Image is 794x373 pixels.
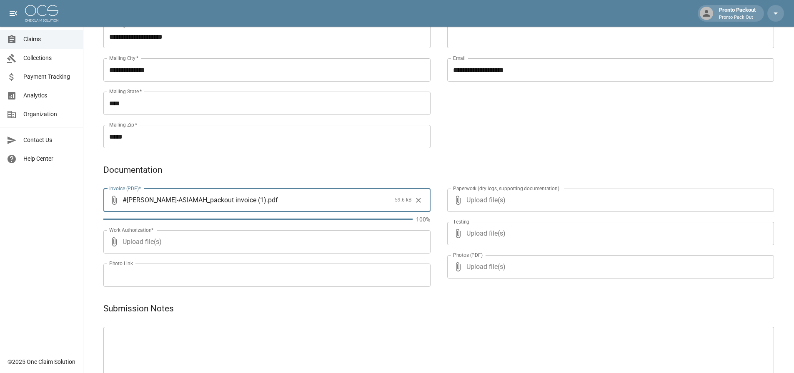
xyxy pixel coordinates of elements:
span: Upload file(s) [466,222,752,245]
span: Organization [23,110,76,119]
span: . pdf [266,195,278,205]
label: Testing [453,218,469,225]
div: © 2025 One Claim Solution [8,358,75,366]
button: open drawer [5,5,22,22]
span: Payment Tracking [23,72,76,81]
label: Paperwork (dry logs, supporting documentation) [453,185,559,192]
label: Photo Link [109,260,133,267]
span: Upload file(s) [466,255,752,279]
span: Claims [23,35,76,44]
span: Collections [23,54,76,62]
p: Pronto Pack Out [719,14,756,21]
label: Email [453,55,466,62]
label: Photos (PDF) [453,251,483,259]
span: Contact Us [23,136,76,144]
span: Analytics [23,91,76,100]
label: Work Authorization* [109,226,154,234]
img: ocs-logo-white-transparent.png [25,5,58,22]
label: Mailing State [109,88,142,95]
label: Mailing City [109,55,139,62]
div: Pronto Packout [716,6,759,21]
span: Help Center [23,154,76,163]
span: 59.6 kB [395,196,411,204]
span: Upload file(s) [123,230,408,254]
p: 100% [416,215,431,224]
span: Upload file(s) [466,189,752,212]
label: Invoice (PDF)* [109,185,141,192]
span: #[PERSON_NAME]-ASIAMAH_packout invoice (1) [123,195,266,205]
button: Clear [412,194,425,206]
label: Mailing Zip [109,121,138,128]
